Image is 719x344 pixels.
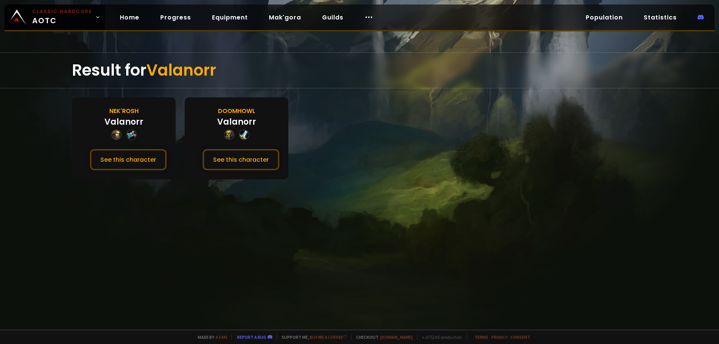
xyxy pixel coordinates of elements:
a: Statistics [638,10,683,25]
a: Report a bug [237,334,266,340]
button: See this character [203,149,279,170]
div: Result for [72,53,647,88]
a: Classic HardcoreAOTC [4,4,105,30]
a: Consent [510,334,530,340]
button: See this character [90,149,167,170]
a: a fan [216,334,227,340]
a: Mak'gora [263,10,307,25]
span: Valanorr [146,59,216,81]
div: Nek'Rosh [109,106,139,116]
a: Terms [474,334,488,340]
a: Population [580,10,629,25]
a: Guilds [316,10,349,25]
a: Buy me a coffee [310,334,347,340]
a: [DOMAIN_NAME] [380,334,413,340]
a: Privacy [491,334,507,340]
span: Support me, [277,334,347,340]
small: Classic Hardcore [32,8,92,15]
a: Home [114,10,145,25]
div: Doomhowl [218,106,255,116]
a: Equipment [206,10,254,25]
div: Valanorr [217,116,256,128]
a: Progress [154,10,197,25]
span: AOTC [32,8,92,26]
div: Valanorr [104,116,143,128]
span: Checkout [351,334,413,340]
span: v. d752d5 - production [417,334,462,340]
span: Made by [193,334,227,340]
